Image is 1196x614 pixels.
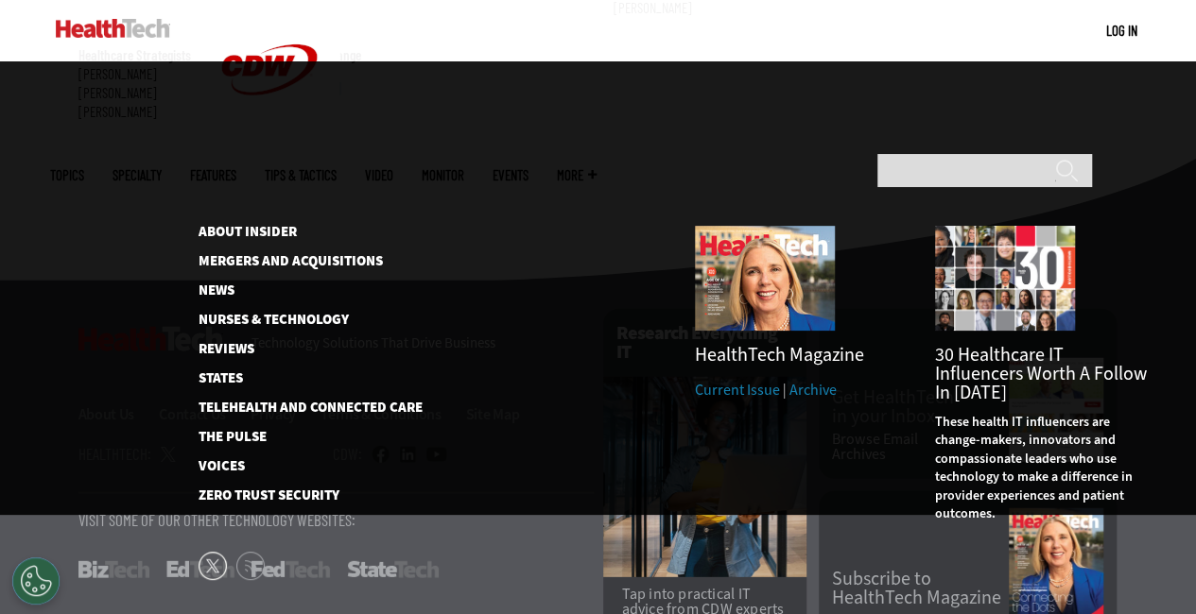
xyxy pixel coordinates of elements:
a: StateTech [347,561,439,578]
img: collage of influencers [934,225,1076,332]
div: User menu [1106,21,1137,41]
a: Current Issue [694,380,779,400]
a: Telehealth and Connected Care [199,401,392,415]
a: Subscribe toHealthTech Magazine [832,570,1009,607]
a: Log in [1106,22,1137,39]
a: FedTech [251,561,330,578]
div: Cookies Settings [12,557,60,605]
a: BizTech [78,561,149,578]
button: Open Preferences [12,557,60,605]
a: The Pulse [199,430,392,444]
p: These health IT influencers are change-makers, innovators and compassionate leaders who use techn... [934,413,1146,524]
span: | [782,380,786,400]
img: Summer 2025 cover [694,225,836,332]
img: Home [56,19,170,38]
a: States [199,371,392,385]
a: 30 Healthcare IT Influencers Worth a Follow in [DATE] [934,342,1146,405]
a: EdTech [166,561,234,578]
p: Visit Some Of Our Other Technology Websites: [78,512,594,528]
a: Zero Trust Security [199,488,421,503]
a: News [199,283,392,298]
a: Reviews [199,342,392,356]
a: About Insider [199,225,392,239]
a: Nurses & Technology [199,313,392,327]
a: Archive [789,380,836,400]
a: Mergers and Acquisitions [199,254,392,268]
a: Voices [199,459,392,473]
h3: HealthTech Magazine [694,346,906,365]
